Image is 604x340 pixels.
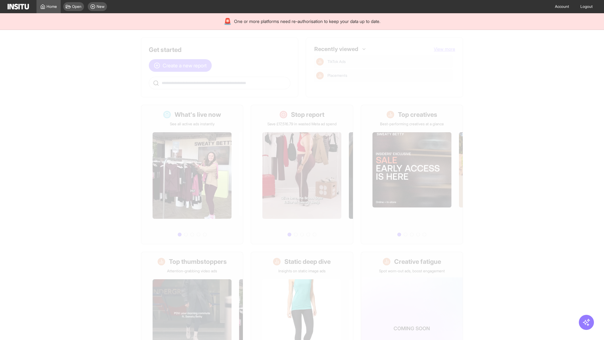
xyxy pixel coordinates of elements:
span: New [97,4,104,9]
span: Open [72,4,81,9]
img: Logo [8,4,29,9]
div: 🚨 [224,17,232,26]
span: One or more platforms need re-authorisation to keep your data up to date. [234,18,380,25]
span: Home [47,4,57,9]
